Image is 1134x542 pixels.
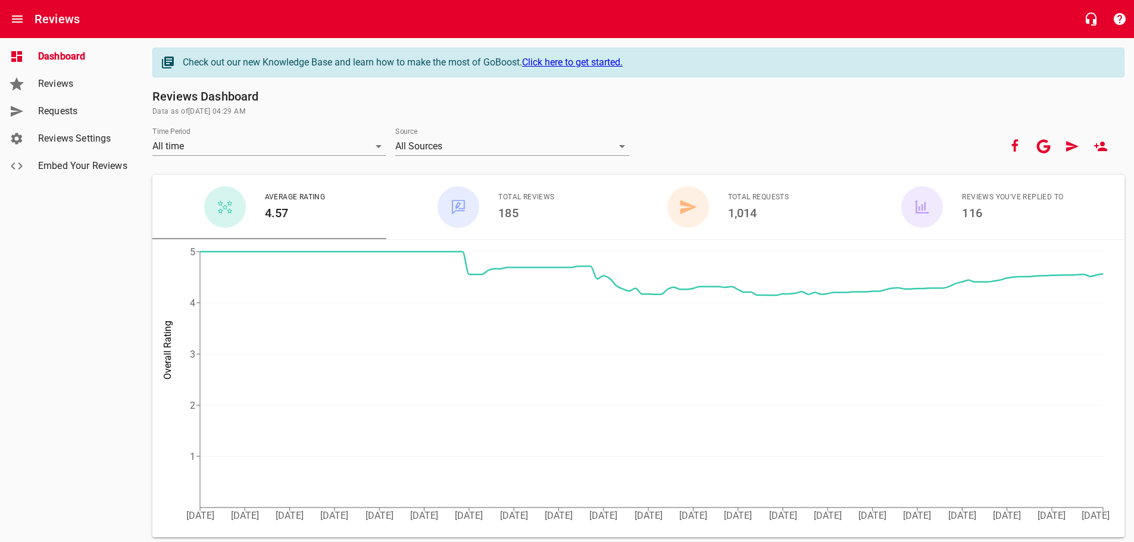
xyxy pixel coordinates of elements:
[728,203,789,223] h6: 1,014
[455,510,483,521] tspan: [DATE]
[162,321,173,380] tspan: Overall Rating
[1077,5,1105,33] button: Live Chat
[962,203,1063,223] h6: 116
[724,510,752,521] tspan: [DATE]
[993,510,1021,521] tspan: [DATE]
[190,246,195,258] tspan: 5
[1001,132,1029,161] button: Your Facebook account is connected
[38,49,129,64] span: Dashboard
[903,510,931,521] tspan: [DATE]
[38,131,129,146] span: Reviews Settings
[814,510,842,521] tspan: [DATE]
[500,510,528,521] tspan: [DATE]
[320,510,348,521] tspan: [DATE]
[190,400,195,411] tspan: 2
[1058,132,1086,161] a: Request Review
[858,510,886,521] tspan: [DATE]
[190,297,195,309] tspan: 4
[1086,132,1115,161] a: New User
[152,87,1124,106] h6: Reviews Dashboard
[38,104,129,118] span: Requests
[498,192,554,203] span: Total Reviews
[948,510,976,521] tspan: [DATE]
[152,106,1124,118] span: Data as of [DATE] 04:29 AM
[545,510,573,521] tspan: [DATE]
[231,510,259,521] tspan: [DATE]
[265,203,326,223] h6: 4.57
[769,510,797,521] tspan: [DATE]
[679,510,707,521] tspan: [DATE]
[589,510,617,521] tspan: [DATE]
[152,137,386,156] div: All time
[395,128,417,135] label: Source
[1105,5,1134,33] button: Support Portal
[962,192,1063,203] span: Reviews You've Replied To
[276,510,304,521] tspan: [DATE]
[365,510,393,521] tspan: [DATE]
[1038,510,1066,521] tspan: [DATE]
[3,5,32,33] button: Open drawer
[498,203,554,223] h6: 185
[35,10,80,29] h6: Reviews
[635,510,663,521] tspan: [DATE]
[728,192,789,203] span: Total Requests
[190,349,195,360] tspan: 3
[38,159,129,173] span: Embed Your Reviews
[152,128,190,135] label: Time Period
[410,510,438,521] tspan: [DATE]
[183,55,1112,70] div: Check out our new Knowledge Base and learn how to make the most of GoBoost.
[395,137,629,156] div: All Sources
[190,451,195,462] tspan: 1
[1082,510,1110,521] tspan: [DATE]
[1029,132,1058,161] button: Your google account is connected
[265,192,326,203] span: Average Rating
[38,77,129,91] span: Reviews
[186,510,214,521] tspan: [DATE]
[522,57,623,68] a: Click here to get started.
